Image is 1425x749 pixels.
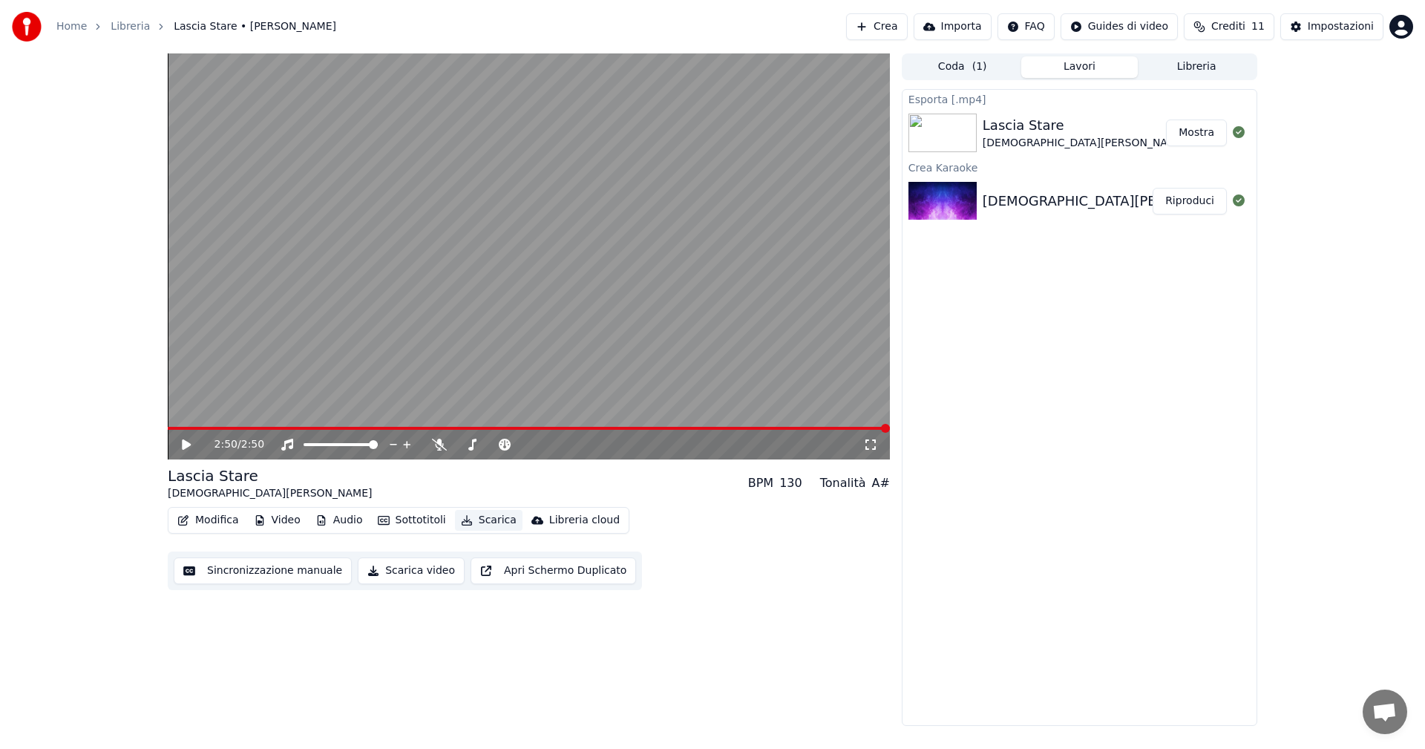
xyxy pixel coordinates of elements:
[983,136,1187,151] div: [DEMOGRAPHIC_DATA][PERSON_NAME]
[902,90,1257,108] div: Esporta [.mp4]
[871,474,889,492] div: A#
[914,13,992,40] button: Importa
[997,13,1055,40] button: FAQ
[1138,56,1255,78] button: Libreria
[748,474,773,492] div: BPM
[111,19,150,34] a: Libreria
[455,510,522,531] button: Scarica
[171,510,245,531] button: Modifica
[1308,19,1374,34] div: Impostazioni
[248,510,307,531] button: Video
[372,510,452,531] button: Sottotitoli
[214,437,250,452] div: /
[174,557,352,584] button: Sincronizzazione manuale
[1211,19,1245,34] span: Crediti
[1021,56,1139,78] button: Lavori
[1166,120,1227,146] button: Mostra
[471,557,636,584] button: Apri Schermo Duplicato
[168,486,372,501] div: [DEMOGRAPHIC_DATA][PERSON_NAME]
[983,191,1326,212] div: [DEMOGRAPHIC_DATA][PERSON_NAME] lascia stare
[820,474,866,492] div: Tonalità
[1061,13,1178,40] button: Guides di video
[214,437,237,452] span: 2:50
[358,557,465,584] button: Scarica video
[1184,13,1274,40] button: Crediti11
[12,12,42,42] img: youka
[1153,188,1227,215] button: Riproduci
[174,19,336,34] span: Lascia Stare • [PERSON_NAME]
[241,437,264,452] span: 2:50
[902,158,1257,176] div: Crea Karaoke
[972,59,987,74] span: ( 1 )
[168,465,372,486] div: Lascia Stare
[1251,19,1265,34] span: 11
[983,115,1187,136] div: Lascia Stare
[1363,690,1407,734] a: Aprire la chat
[56,19,336,34] nav: breadcrumb
[779,474,802,492] div: 130
[549,513,620,528] div: Libreria cloud
[56,19,87,34] a: Home
[309,510,369,531] button: Audio
[1280,13,1383,40] button: Impostazioni
[904,56,1021,78] button: Coda
[846,13,907,40] button: Crea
